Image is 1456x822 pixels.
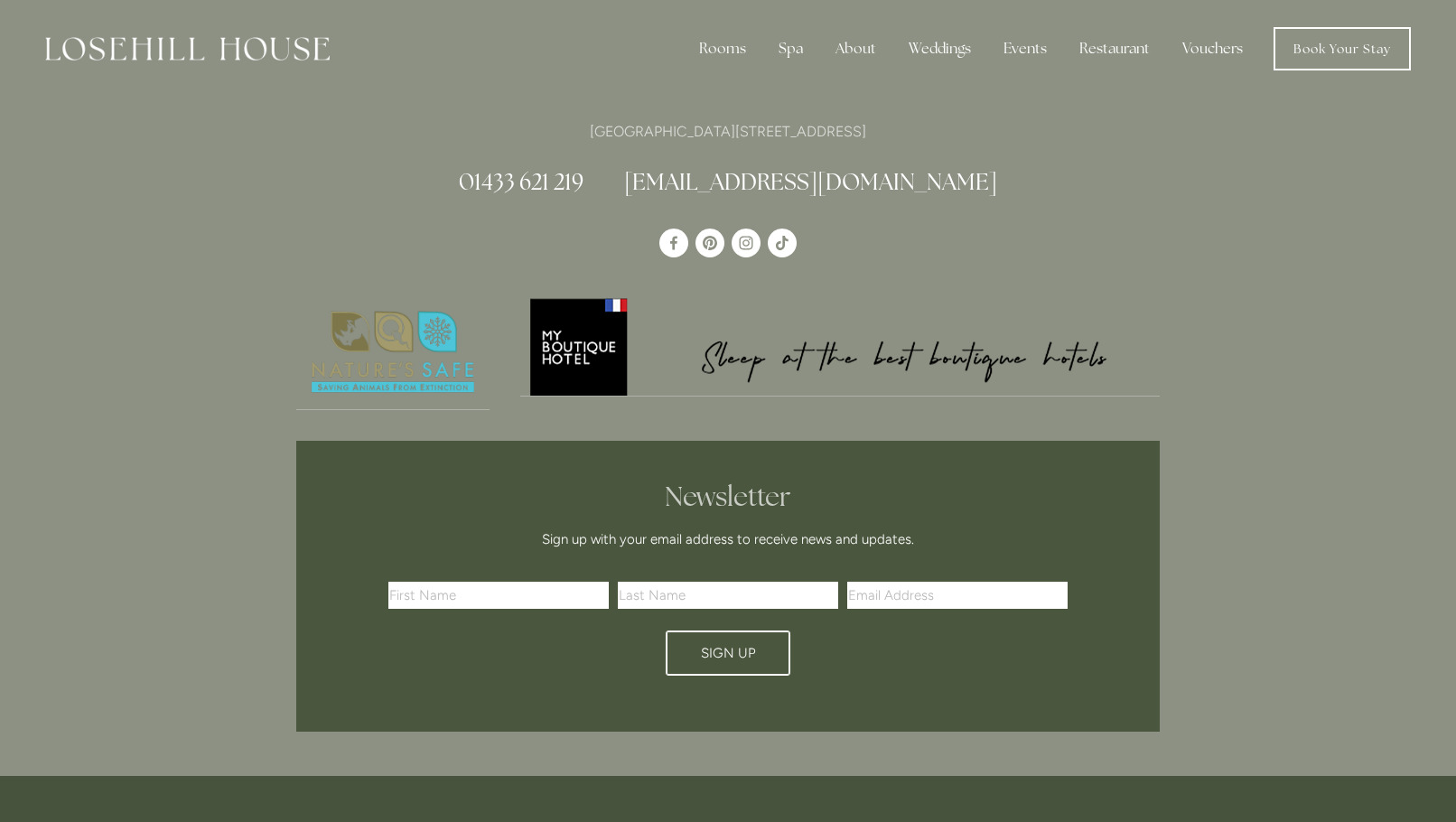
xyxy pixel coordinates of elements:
div: Rooms [685,31,761,67]
h2: Newsletter [395,481,1061,513]
a: Losehill House Hotel & Spa [659,229,688,257]
a: Vouchers [1168,31,1257,67]
img: Losehill House [45,37,330,61]
span: Sign Up [701,645,756,661]
img: My Boutique Hotel - Logo [520,295,1161,396]
a: My Boutique Hotel - Logo [520,295,1161,397]
img: Nature's Safe - Logo [296,295,490,409]
a: Instagram [732,229,761,257]
button: Sign Up [666,631,790,676]
input: First Name [388,582,609,609]
div: Restaurant [1065,31,1164,67]
a: [EMAIL_ADDRESS][DOMAIN_NAME] [624,167,997,196]
a: Book Your Stay [1274,27,1411,70]
p: [GEOGRAPHIC_DATA][STREET_ADDRESS] [296,119,1160,144]
div: Spa [764,31,817,67]
input: Last Name [618,582,838,609]
p: Sign up with your email address to receive news and updates. [395,528,1061,550]
div: About [821,31,891,67]
a: 01433 621 219 [459,167,583,196]
a: Pinterest [695,229,724,257]
div: Weddings [894,31,985,67]
input: Email Address [847,582,1068,609]
a: TikTok [768,229,797,257]
a: Nature's Safe - Logo [296,295,490,410]
div: Events [989,31,1061,67]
